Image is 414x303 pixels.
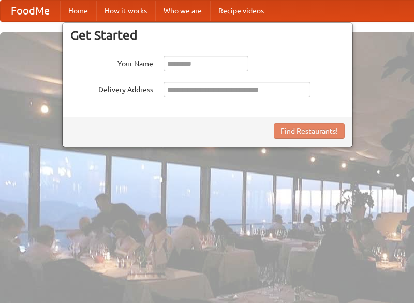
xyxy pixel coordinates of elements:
a: Who we are [155,1,210,21]
a: FoodMe [1,1,60,21]
a: Home [60,1,96,21]
label: Delivery Address [70,82,153,95]
button: Find Restaurants! [274,123,345,139]
label: Your Name [70,56,153,69]
a: Recipe videos [210,1,272,21]
h3: Get Started [70,27,345,43]
a: How it works [96,1,155,21]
